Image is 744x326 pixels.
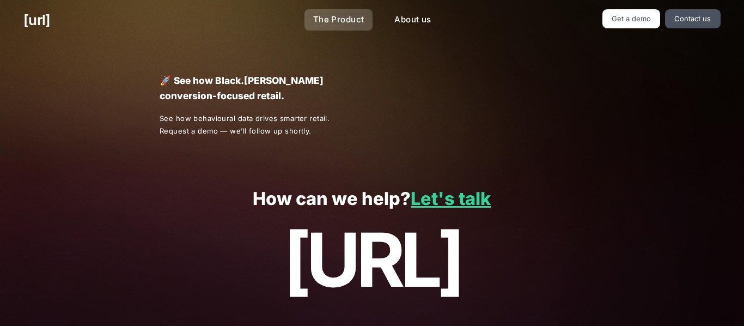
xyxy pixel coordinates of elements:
[160,73,353,104] p: 🚀 See how Black.[PERSON_NAME] conversion-focused retail.
[602,9,661,28] a: Get a demo
[23,9,50,31] a: [URL]
[386,9,440,31] a: About us
[411,188,491,209] a: Let's talk
[23,189,720,209] p: How can we help?
[665,9,721,28] a: Contact us
[23,218,720,302] p: [URL]
[160,112,353,137] p: See how behavioural data drives smarter retail. Request a demo — we’ll follow up shortly.
[304,9,373,31] a: The Product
